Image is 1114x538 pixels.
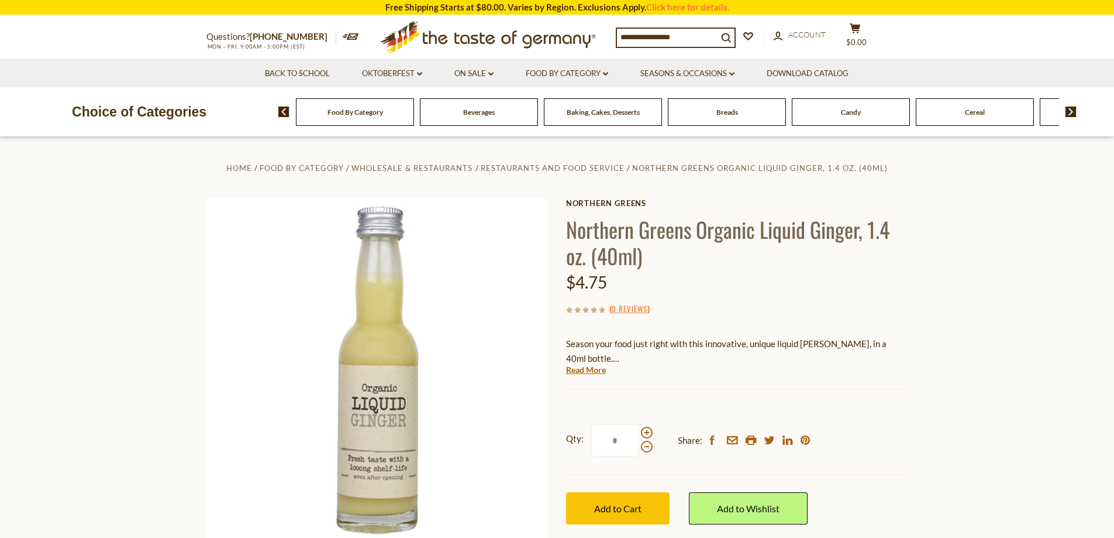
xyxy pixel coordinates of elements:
a: Cereal [965,108,985,116]
a: Northern Greens Organic Liquid Ginger, 1.4 oz. (40ml) [632,163,888,173]
a: [PHONE_NUMBER] [250,31,327,42]
a: Candy [841,108,861,116]
span: Add to Cart [594,503,642,514]
input: Qty: [591,424,639,457]
a: Account [774,29,826,42]
a: Download Catalog [767,67,849,80]
a: Food By Category [526,67,608,80]
a: Food By Category [260,163,344,173]
a: Beverages [463,108,495,116]
a: Back to School [265,67,330,80]
a: Add to Wishlist [689,492,808,525]
button: Add to Cart [566,492,670,525]
a: Seasons & Occasions [640,67,734,80]
span: $0.00 [846,37,867,47]
a: 0 Reviews [612,303,647,316]
a: On Sale [454,67,494,80]
h1: Northern Greens Organic Liquid Ginger, 1.4 oz. (40ml) [566,216,908,269]
a: Food By Category [327,108,383,116]
a: Northern Greens [566,198,908,208]
span: Share: [678,433,702,448]
span: ( ) [609,303,650,314]
span: Account [788,30,826,39]
a: Restaurants and Food Service [481,163,625,173]
a: Wholesale & Restaurants [351,163,472,173]
strong: Qty: [566,431,584,446]
img: previous arrow [278,107,289,117]
a: Breads [716,108,738,116]
img: next arrow [1065,107,1077,117]
a: Click here for details. [646,2,729,12]
a: Baking, Cakes, Desserts [567,108,640,116]
p: Questions? [206,29,336,44]
span: MON - FRI, 9:00AM - 5:00PM (EST) [206,43,306,50]
span: $4.75 [566,272,607,292]
p: Season your food just right with this innovative, unique liquid [PERSON_NAME], in a 40ml bottle. [566,337,908,366]
a: Read More [566,364,606,376]
a: Home [226,163,252,173]
a: Oktoberfest [362,67,422,80]
button: $0.00 [838,23,873,52]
